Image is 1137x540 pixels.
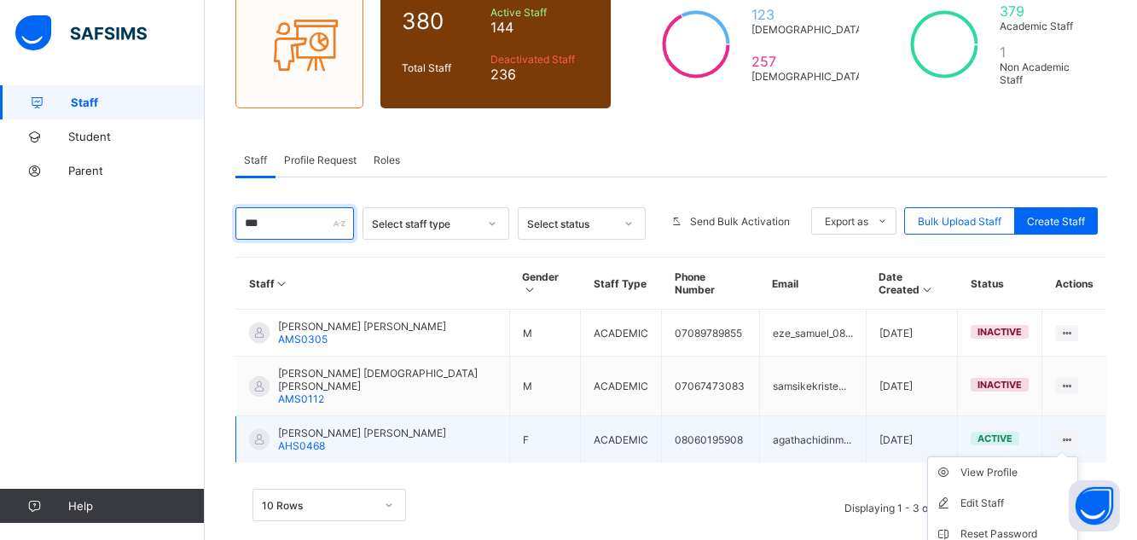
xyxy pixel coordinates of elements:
[490,66,590,83] span: 236
[284,154,357,166] span: Profile Request
[977,379,1022,391] span: inactive
[509,258,580,310] th: Gender
[1000,44,1085,61] span: 1
[751,6,866,23] span: 123
[751,53,866,70] span: 257
[866,258,958,310] th: Date Created
[866,310,958,357] td: [DATE]
[1000,20,1085,32] span: Academic Staff
[522,283,537,296] i: Sort in Ascending Order
[866,357,958,416] td: [DATE]
[374,154,400,166] span: Roles
[490,53,590,66] span: Deactivated Staff
[68,164,205,177] span: Parent
[527,218,614,230] div: Select status
[759,310,866,357] td: eze_samuel_08...
[71,96,205,109] span: Staff
[1042,258,1106,310] th: Actions
[977,326,1022,338] span: inactive
[690,215,790,228] span: Send Bulk Activation
[866,416,958,463] td: [DATE]
[759,357,866,416] td: samsikekriste...
[278,320,446,333] span: [PERSON_NAME] [PERSON_NAME]
[262,499,374,512] div: 10 Rows
[960,464,1070,481] div: View Profile
[919,283,934,296] i: Sort in Ascending Order
[1069,480,1120,531] button: Open asap
[278,333,328,345] span: AMS0305
[960,495,1070,512] div: Edit Staff
[244,154,267,166] span: Staff
[236,258,510,310] th: Staff
[490,6,590,19] span: Active Staff
[278,439,325,452] span: AHS0468
[372,218,479,230] div: Select staff type
[509,416,580,463] td: F
[581,258,662,310] th: Staff Type
[278,427,446,439] span: [PERSON_NAME] [PERSON_NAME]
[397,57,486,78] div: Total Staff
[1000,3,1085,20] span: 379
[581,416,662,463] td: ACADEMIC
[490,19,590,36] span: 144
[825,215,868,228] span: Export as
[68,130,205,143] span: Student
[68,499,204,513] span: Help
[1000,61,1085,86] span: Non Academic Staff
[977,433,1012,444] span: active
[662,258,760,310] th: Phone Number
[662,357,760,416] td: 07067473083
[662,310,760,357] td: 07089789855
[751,70,866,83] span: [DEMOGRAPHIC_DATA]
[581,310,662,357] td: ACADEMIC
[278,367,496,392] span: [PERSON_NAME] [DEMOGRAPHIC_DATA][PERSON_NAME]
[402,8,482,34] span: 380
[918,215,1001,228] span: Bulk Upload Staff
[581,357,662,416] td: ACADEMIC
[15,15,147,51] img: safsims
[509,310,580,357] td: M
[759,258,866,310] th: Email
[509,357,580,416] td: M
[662,416,760,463] td: 08060195908
[832,489,972,523] li: Displaying 1 - 3 out of 3
[958,258,1042,310] th: Status
[278,392,324,405] span: AMS0112
[275,277,289,290] i: Sort in Ascending Order
[751,23,866,36] span: [DEMOGRAPHIC_DATA]
[759,416,866,463] td: agathachidinm...
[1027,215,1085,228] span: Create Staff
